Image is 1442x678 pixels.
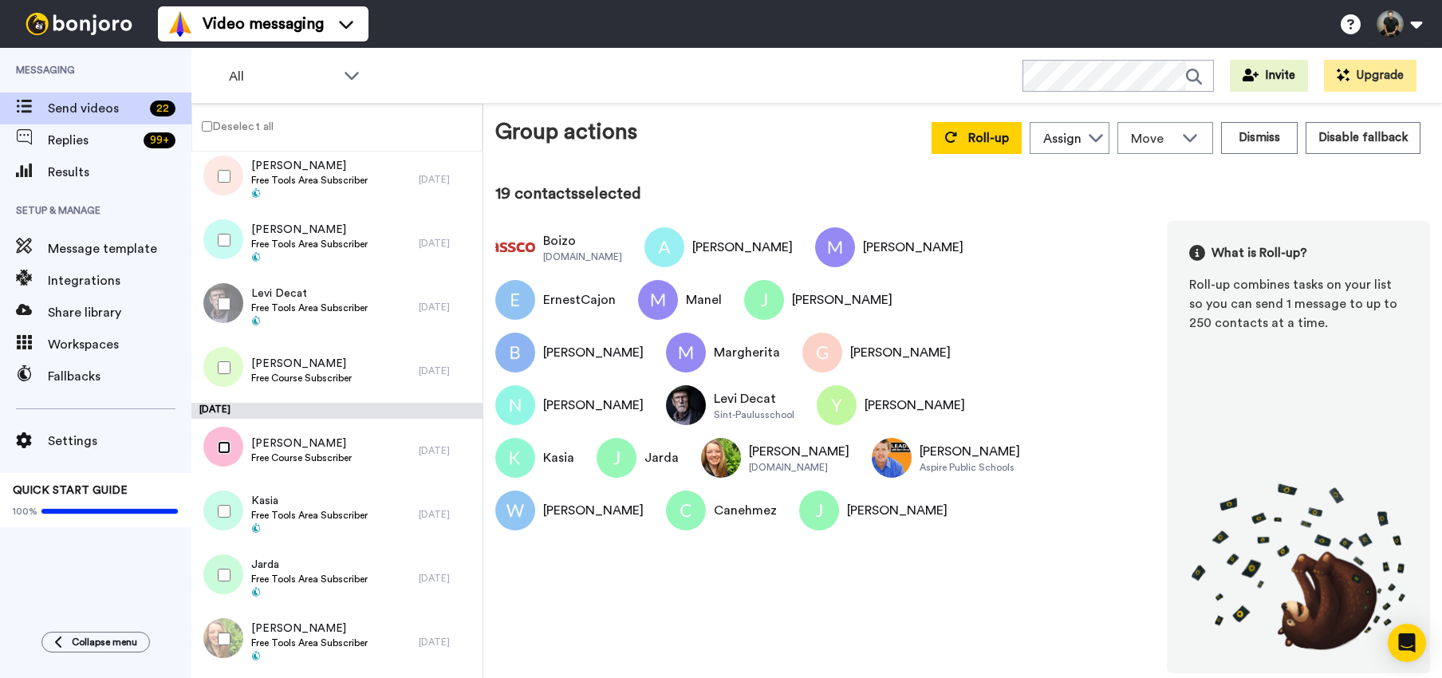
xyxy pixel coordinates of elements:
[872,438,912,478] img: Image of Kevin Cruze
[799,491,839,530] img: Image of Jerome
[714,389,794,408] div: Levi Decat
[251,302,368,314] span: Free Tools Area Subscriber
[251,557,368,573] span: Jarda
[13,505,37,518] span: 100%
[419,237,475,250] div: [DATE]
[815,227,855,267] img: Image of Martin
[251,286,368,302] span: Levi Decat
[419,444,475,457] div: [DATE]
[666,491,706,530] img: Image of Canehmez
[920,442,1020,461] div: [PERSON_NAME]
[1189,275,1408,333] div: Roll-up combines tasks on your list so you can send 1 message to up to 250 contacts at a time.
[644,448,679,467] div: Jarda
[543,501,644,520] div: [PERSON_NAME]
[48,432,191,451] span: Settings
[1221,122,1298,154] button: Dismiss
[686,290,722,309] div: Manel
[495,491,535,530] img: Image of William Nyein
[495,385,535,425] img: Image of Nicolas Cingolani
[419,301,475,313] div: [DATE]
[495,116,637,154] div: Group actions
[251,621,368,637] span: [PERSON_NAME]
[48,303,191,322] span: Share library
[48,99,144,118] span: Send videos
[251,509,368,522] span: Free Tools Area Subscriber
[644,227,684,267] img: Image of Andrew McArdle
[1131,129,1174,148] span: Move
[72,636,137,648] span: Collapse menu
[863,238,963,257] div: [PERSON_NAME]
[744,280,784,320] img: Image of John dick
[968,132,1009,144] span: Roll-up
[251,174,368,187] span: Free Tools Area Subscriber
[251,436,352,451] span: [PERSON_NAME]
[543,448,574,467] div: Kasia
[495,183,1430,205] div: 19 contacts selected
[48,335,191,354] span: Workspaces
[1388,624,1426,662] div: Open Intercom Messenger
[495,333,535,373] img: Image of Boglarka Molnar
[920,461,1020,474] div: Aspire Public Schools
[167,11,193,37] img: vm-color.svg
[495,227,535,267] img: Image of Boizo
[1043,129,1081,148] div: Assign
[543,290,616,309] div: ErnestCajon
[48,271,191,290] span: Integrations
[251,238,368,250] span: Free Tools Area Subscriber
[714,408,794,421] div: Sint-Paulusschool
[714,343,780,362] div: Margherita
[666,333,706,373] img: Image of Margherita
[13,485,128,496] span: QUICK START GUIDE
[19,13,139,35] img: bj-logo-header-white.svg
[1306,122,1420,154] button: Disable fallback
[1230,60,1308,92] button: Invite
[802,333,842,373] img: Image of Gordon Campbell
[714,501,777,520] div: Canehmez
[48,163,191,182] span: Results
[419,572,475,585] div: [DATE]
[419,636,475,648] div: [DATE]
[251,158,368,174] span: [PERSON_NAME]
[191,403,483,419] div: [DATE]
[1324,60,1416,92] button: Upgrade
[203,13,324,35] span: Video messaging
[495,280,535,320] img: Image of ErnestCajon
[865,396,965,415] div: [PERSON_NAME]
[666,385,706,425] img: Image of Levi Decat
[192,116,274,136] label: Deselect all
[543,396,644,415] div: [PERSON_NAME]
[419,365,475,377] div: [DATE]
[251,222,368,238] span: [PERSON_NAME]
[847,501,948,520] div: [PERSON_NAME]
[692,238,793,257] div: [PERSON_NAME]
[419,508,475,521] div: [DATE]
[251,372,352,384] span: Free Course Subscriber
[543,231,622,250] div: Boizo
[749,442,849,461] div: [PERSON_NAME]
[932,122,1022,154] button: Roll-up
[543,250,622,263] div: [DOMAIN_NAME]
[251,637,368,649] span: Free Tools Area Subscriber
[251,451,352,464] span: Free Course Subscriber
[1189,483,1408,651] img: joro-roll.png
[850,343,951,362] div: [PERSON_NAME]
[48,367,191,386] span: Fallbacks
[48,131,137,150] span: Replies
[41,632,150,652] button: Collapse menu
[792,290,892,309] div: [PERSON_NAME]
[419,173,475,186] div: [DATE]
[1212,243,1307,262] span: What is Roll-up?
[817,385,857,425] img: Image of Ying
[495,438,535,478] img: Image of Kasia
[251,493,368,509] span: Kasia
[251,356,352,372] span: [PERSON_NAME]
[202,121,212,132] input: Deselect all
[597,438,636,478] img: Image of Jarda
[251,573,368,585] span: Free Tools Area Subscriber
[701,438,741,478] img: Image of Melanie Burgmayr
[150,101,175,116] div: 22
[638,280,678,320] img: Image of Manel
[48,239,191,258] span: Message template
[543,343,644,362] div: [PERSON_NAME]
